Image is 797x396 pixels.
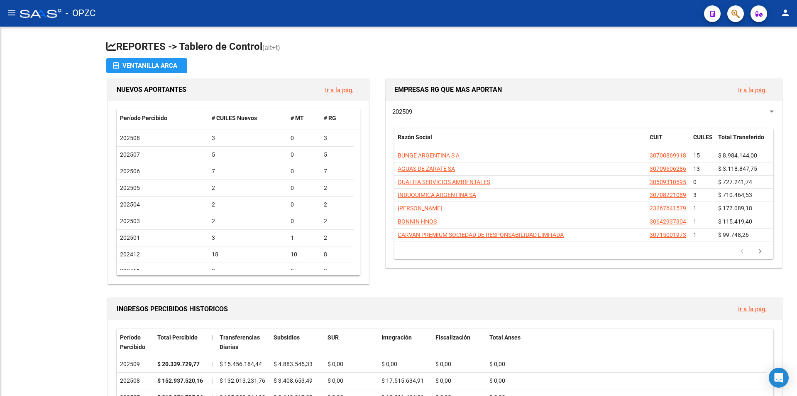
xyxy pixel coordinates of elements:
span: 202506 [120,168,140,175]
button: Ir a la pág. [731,301,773,317]
span: | [211,361,213,367]
span: EMPRESAS RG QUE MAS APORTAN [394,86,502,93]
div: Open Intercom Messenger [769,368,789,388]
span: 30715001973 [650,231,686,238]
div: 0 [291,183,317,193]
span: $ 4.883.545,33 [274,361,313,367]
span: $ 3.408.653,49 [274,377,313,384]
datatable-header-cell: Período Percibido [117,329,154,356]
span: 30509310595 [650,179,686,185]
div: 0 [291,150,317,160]
span: CARVAN PREMIUM SOCIEDAD DE RESPONSABILIDAD LIMITADA [398,231,564,238]
span: 202503 [120,218,140,224]
span: $ 710.464,53 [718,192,752,198]
div: 5 [324,150,350,160]
datatable-header-cell: # CUILES Nuevos [208,109,288,127]
span: # CUILES Nuevos [212,115,257,121]
span: Subsidios [274,334,300,341]
span: 202509 [392,108,412,116]
span: CUILES [693,134,713,140]
span: 30708221089 [650,192,686,198]
div: 7 [212,167,284,176]
span: NUEVOS APORTANTES [117,86,186,93]
span: Período Percibido [120,115,167,121]
datatable-header-cell: Integración [378,329,432,356]
span: $ 0,00 [328,377,343,384]
span: 30709606286 [650,165,686,172]
div: 202508 [120,376,151,386]
span: 202412 [120,251,140,258]
span: Integración [381,334,412,341]
datatable-header-cell: # RG [320,109,354,127]
datatable-header-cell: Total Transferido [715,128,773,156]
span: $ 0,00 [435,361,451,367]
span: Total Percibido [157,334,198,341]
span: Período Percibido [120,334,145,350]
span: $ 3.118.847,75 [718,165,757,172]
span: INDUQUIMICA ARGENTINA SA [398,192,476,198]
div: 3 [212,133,284,143]
div: 1 [291,233,317,243]
span: # MT [291,115,304,121]
span: INGRESOS PERCIBIDOS HISTORICOS [117,305,228,313]
span: 202507 [120,151,140,158]
datatable-header-cell: Fiscalización [432,329,486,356]
span: $ 8.984.144,00 [718,152,757,159]
span: | [211,334,213,341]
span: 202501 [120,234,140,241]
span: Transferencias Diarias [220,334,260,350]
datatable-header-cell: Transferencias Diarias [216,329,270,356]
datatable-header-cell: CUIT [646,128,690,156]
div: 2 [324,183,350,193]
span: 13 [693,165,700,172]
div: 8 [212,266,284,276]
div: 0 [291,167,317,176]
div: 202509 [120,359,151,369]
div: 10 [291,250,317,259]
a: Ir a la pág. [738,86,767,94]
span: | [211,377,213,384]
span: QUALITA SERVICIOS AMBIENTALES [398,179,490,185]
datatable-header-cell: | [208,329,216,356]
span: BUNGE ARGENTINA S A [398,152,460,159]
datatable-header-cell: # MT [287,109,320,127]
div: 2 [212,200,284,209]
span: [PERSON_NAME] [398,205,442,212]
span: $ 115.419,40 [718,218,752,225]
button: Ir a la pág. [731,82,773,98]
span: $ 0,00 [489,377,505,384]
span: Total Transferido [718,134,764,140]
div: 0 [291,200,317,209]
datatable-header-cell: Total Percibido [154,329,208,356]
div: 0 [291,216,317,226]
a: go to next page [752,247,768,256]
span: 202505 [120,184,140,191]
span: BONNIN HNOS [398,218,437,225]
span: 1 [693,205,697,212]
span: $ 132.013.231,76 [220,377,265,384]
div: 2 [324,200,350,209]
span: $ 17.515.634,91 [381,377,424,384]
div: 0 [291,133,317,143]
span: 30700869918 [650,152,686,159]
div: 5 [291,266,317,276]
mat-icon: person [780,8,790,18]
button: Ventanilla ARCA [106,58,187,73]
span: 15 [693,152,700,159]
div: 2 [212,183,284,193]
datatable-header-cell: Total Anses [486,329,767,356]
button: Ir a la pág. [318,82,360,98]
div: 18 [212,250,284,259]
span: 202411 [120,268,140,274]
span: $ 0,00 [489,361,505,367]
div: 3 [324,133,350,143]
div: 2 [324,233,350,243]
datatable-header-cell: Subsidios [270,329,324,356]
span: $ 0,00 [328,361,343,367]
span: AGUAS DE ZARATE SA [398,165,455,172]
span: - OPZC [66,4,95,22]
div: 8 [324,250,350,259]
div: 2 [324,216,350,226]
datatable-header-cell: Período Percibido [117,109,208,127]
datatable-header-cell: CUILES [690,128,715,156]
